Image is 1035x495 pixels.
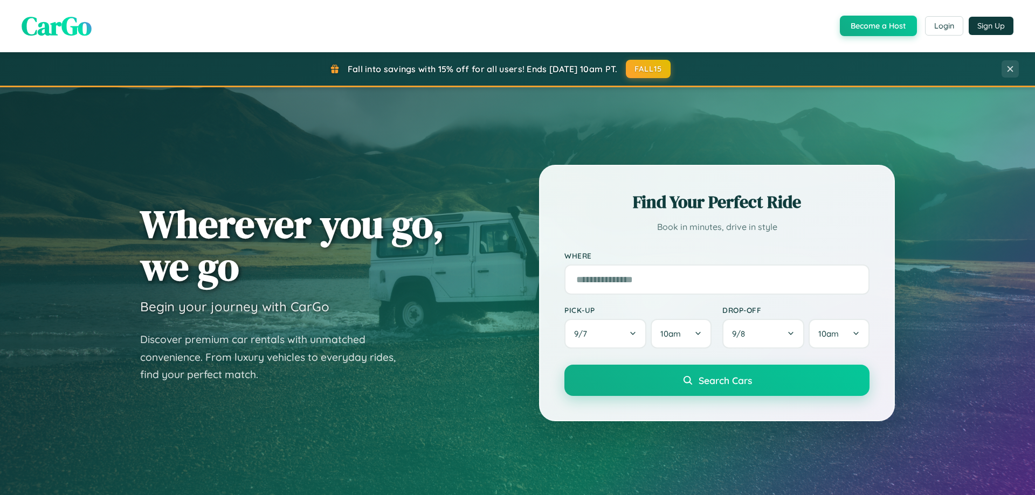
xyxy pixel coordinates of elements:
[574,329,592,339] span: 9 / 7
[699,374,752,386] span: Search Cars
[818,329,839,339] span: 10am
[140,203,444,288] h1: Wherever you go, we go
[22,8,92,44] span: CarGo
[722,319,804,348] button: 9/8
[348,64,618,74] span: Fall into savings with 15% off for all users! Ends [DATE] 10am PT.
[660,329,681,339] span: 10am
[140,298,329,315] h3: Begin your journey with CarGo
[732,329,750,339] span: 9 / 8
[626,60,671,78] button: FALL15
[564,365,870,396] button: Search Cars
[564,251,870,260] label: Where
[564,190,870,214] h2: Find Your Perfect Ride
[809,319,870,348] button: 10am
[564,219,870,235] p: Book in minutes, drive in style
[564,305,712,315] label: Pick-up
[722,305,870,315] label: Drop-off
[925,16,963,36] button: Login
[969,17,1013,35] button: Sign Up
[140,331,410,384] p: Discover premium car rentals with unmatched convenience. From luxury vehicles to everyday rides, ...
[840,16,917,36] button: Become a Host
[564,319,646,348] button: 9/7
[651,319,712,348] button: 10am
